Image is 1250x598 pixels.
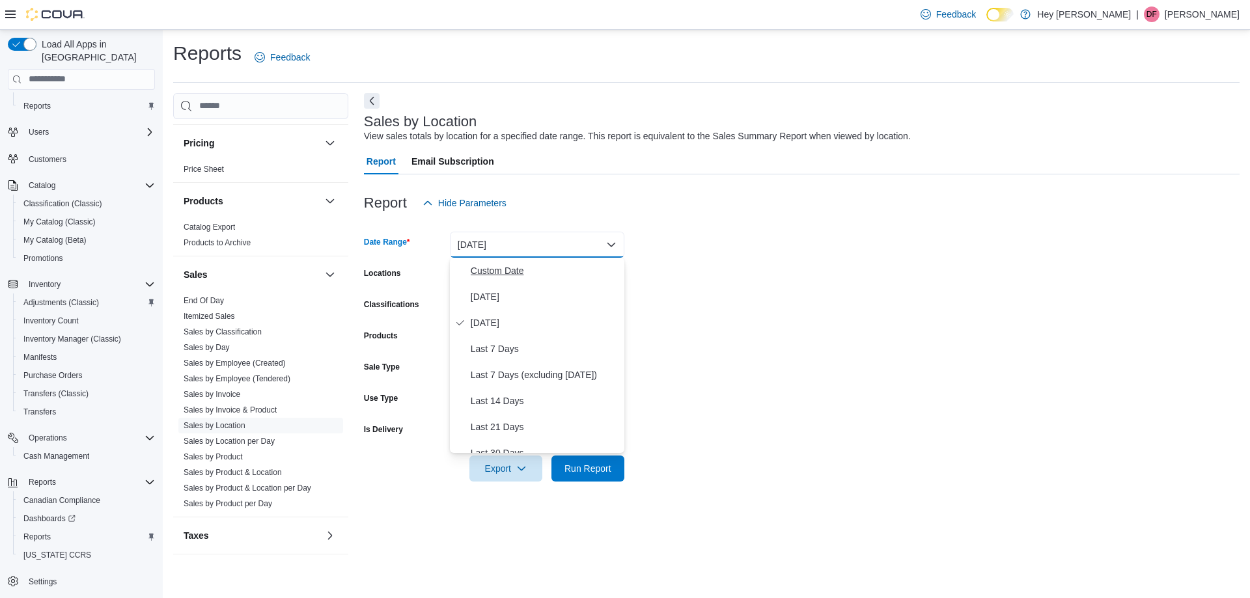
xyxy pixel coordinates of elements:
a: Inventory Count [18,313,84,329]
span: Canadian Compliance [18,493,155,508]
span: Report [367,148,396,174]
h3: Taxes [184,529,209,542]
div: Sales [173,293,348,517]
button: Inventory Manager (Classic) [13,330,160,348]
span: Sales by Classification [184,327,262,337]
span: Feedback [270,51,310,64]
button: Products [322,193,338,209]
span: End Of Day [184,295,224,306]
h3: Products [184,195,223,208]
span: Settings [29,577,57,587]
span: Classification (Classic) [18,196,155,211]
span: Hide Parameters [438,197,507,210]
a: Feedback [915,1,981,27]
span: Reports [29,477,56,487]
a: Price Sheet [184,165,224,174]
a: Sales by Product [184,452,243,461]
a: Sales by Invoice [184,390,240,399]
span: Cash Management [18,448,155,464]
a: Sales by Day [184,343,230,352]
a: Sales by Product & Location per Day [184,483,311,493]
span: Transfers [18,404,155,420]
span: Purchase Orders [18,368,155,383]
a: Sales by Employee (Tendered) [184,374,290,383]
span: Cash Management [23,451,89,461]
span: Canadian Compliance [23,495,100,506]
a: My Catalog (Beta) [18,232,92,248]
button: Run Report [551,455,624,482]
button: Taxes [322,528,338,543]
a: Transfers [18,404,61,420]
div: Dawna Fuller [1144,7,1160,22]
a: Inventory Manager (Classic) [18,331,126,347]
span: Export [477,455,535,482]
button: Inventory [23,277,66,292]
button: [US_STATE] CCRS [13,546,160,564]
input: Dark Mode [986,8,1014,21]
button: My Catalog (Classic) [13,213,160,231]
a: Adjustments (Classic) [18,295,104,310]
span: Adjustments (Classic) [23,297,99,308]
span: Manifests [18,349,155,365]
a: Settings [23,574,62,590]
span: Last 30 Days [471,445,619,461]
h3: Report [364,195,407,211]
span: Promotions [18,251,155,266]
span: Inventory Count [18,313,155,329]
button: Inventory [3,275,160,293]
button: Operations [3,429,160,447]
label: Locations [364,268,401,279]
button: Adjustments (Classic) [13,293,160,312]
span: Customers [29,154,66,165]
span: [DATE] [471,315,619,331]
a: Customers [23,152,72,167]
span: Last 7 Days (excluding [DATE]) [471,367,619,383]
button: My Catalog (Beta) [13,231,160,249]
button: Inventory Count [13,312,160,330]
a: Sales by Product & Location [184,468,282,477]
div: View sales totals by location for a specified date range. This report is equivalent to the Sales ... [364,129,911,143]
span: Sales by Location [184,420,245,431]
a: Dashboards [13,510,160,528]
button: Reports [13,97,160,115]
label: Classifications [364,299,419,310]
span: DF [1146,7,1157,22]
span: Sales by Product [184,452,243,462]
span: Sales by Product & Location [184,467,282,478]
span: Sales by Employee (Created) [184,358,286,368]
span: Dashboards [18,511,155,526]
span: My Catalog (Classic) [18,214,155,230]
p: | [1136,7,1139,22]
span: Reports [23,474,155,490]
a: Itemized Sales [184,312,235,321]
label: Is Delivery [364,424,403,435]
span: Load All Apps in [GEOGRAPHIC_DATA] [36,38,155,64]
span: [DATE] [471,289,619,305]
span: Reports [23,101,51,111]
a: Manifests [18,349,62,365]
span: Reports [18,529,155,545]
span: Users [29,127,49,137]
span: My Catalog (Beta) [23,235,87,245]
button: Catalog [23,178,61,193]
button: Next [364,93,380,109]
span: Sales by Product & Location per Day [184,483,311,493]
a: Transfers (Classic) [18,386,94,401]
span: Inventory [29,279,61,290]
a: [US_STATE] CCRS [18,547,96,563]
span: Reports [18,98,155,114]
span: Adjustments (Classic) [18,295,155,310]
span: My Catalog (Beta) [18,232,155,248]
a: End Of Day [184,296,224,305]
span: Run Report [564,462,611,475]
button: Purchase Orders [13,366,160,385]
a: Feedback [249,44,315,70]
button: Sales [184,268,320,281]
h3: Pricing [184,137,214,150]
span: Promotions [23,253,63,264]
a: Dashboards [18,511,81,526]
span: Inventory [23,277,155,292]
p: Hey [PERSON_NAME] [1037,7,1131,22]
span: Itemized Sales [184,311,235,321]
span: Catalog Export [184,222,235,232]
